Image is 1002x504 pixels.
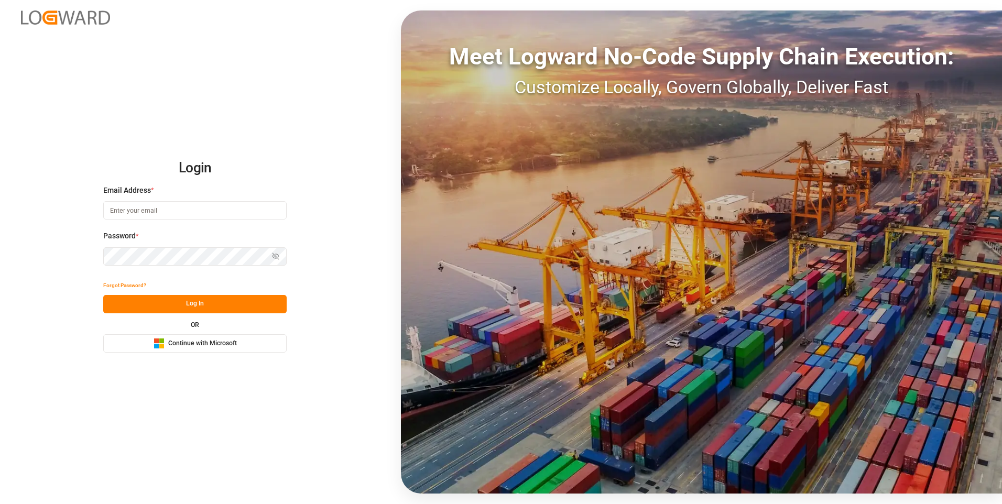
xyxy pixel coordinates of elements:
[103,334,287,353] button: Continue with Microsoft
[21,10,110,25] img: Logward_new_orange.png
[168,339,237,348] span: Continue with Microsoft
[191,322,199,328] small: OR
[103,231,136,242] span: Password
[103,277,146,295] button: Forgot Password?
[103,185,151,196] span: Email Address
[103,201,287,220] input: Enter your email
[103,151,287,185] h2: Login
[401,74,1002,101] div: Customize Locally, Govern Globally, Deliver Fast
[401,39,1002,74] div: Meet Logward No-Code Supply Chain Execution:
[103,295,287,313] button: Log In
